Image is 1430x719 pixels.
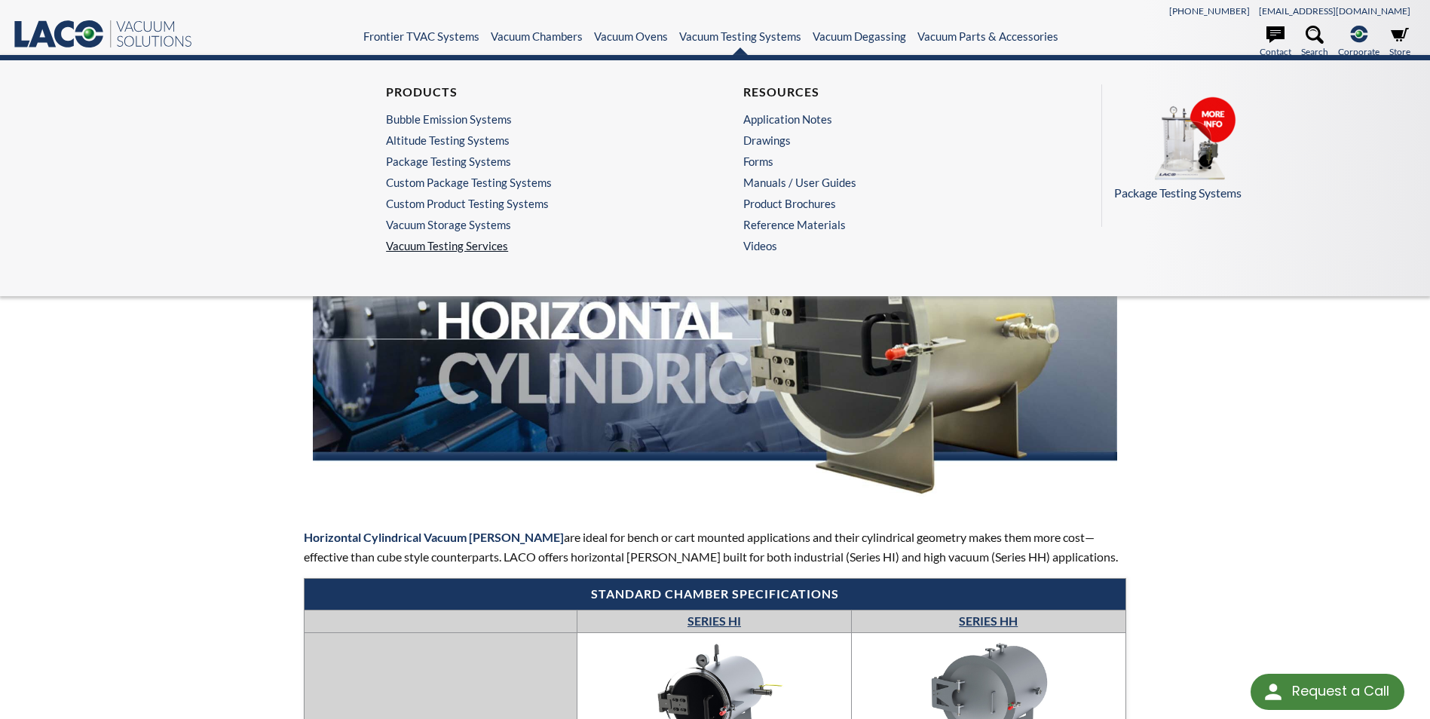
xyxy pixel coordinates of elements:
h4: Products [386,84,678,100]
a: [EMAIL_ADDRESS][DOMAIN_NAME] [1259,5,1410,17]
a: Custom Package Testing Systems [386,176,678,189]
span: Corporate [1338,44,1379,59]
a: Custom Product Testing Systems [386,197,678,210]
a: Vacuum Testing Systems [679,29,801,43]
h4: Standard chamber specifications [312,586,1117,602]
a: Search [1301,26,1328,59]
a: Package Testing Systems [1114,96,1401,203]
a: Forms [743,155,1036,168]
a: Videos [743,239,1043,252]
img: Horizontal Cylindrical header [313,178,1116,500]
a: Vacuum Degassing [813,29,906,43]
h4: Resources [743,84,1036,100]
div: Request a Call [1292,674,1389,708]
img: round button [1261,680,1285,704]
a: Store [1389,26,1410,59]
a: Vacuum Parts & Accessories [917,29,1058,43]
a: Drawings [743,133,1036,147]
a: Frontier TVAC Systems [363,29,479,43]
a: Reference Materials [743,218,1036,231]
a: Manuals / User Guides [743,176,1036,189]
a: Vacuum Storage Systems [386,218,678,231]
div: Request a Call [1251,674,1404,710]
a: Contact [1260,26,1291,59]
a: Application Notes [743,112,1036,126]
a: Vacuum Ovens [594,29,668,43]
a: SERIES HH [959,613,1018,628]
a: Product Brochures [743,197,1036,210]
a: SERIES HI [687,613,741,628]
a: [PHONE_NUMBER] [1169,5,1250,17]
img: BUBBLE.png [1114,96,1265,181]
a: Vacuum Chambers [491,29,583,43]
a: Bubble Emission Systems [386,112,678,126]
p: are ideal for bench or cart mounted applications and their cylindrical geometry makes them more c... [304,528,1125,566]
a: Vacuum Testing Services [386,239,686,252]
a: Package Testing Systems [386,155,678,168]
p: Package Testing Systems [1114,183,1401,203]
strong: Horizontal Cylindrical Vacuum [PERSON_NAME] [304,530,564,544]
a: Altitude Testing Systems [386,133,678,147]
